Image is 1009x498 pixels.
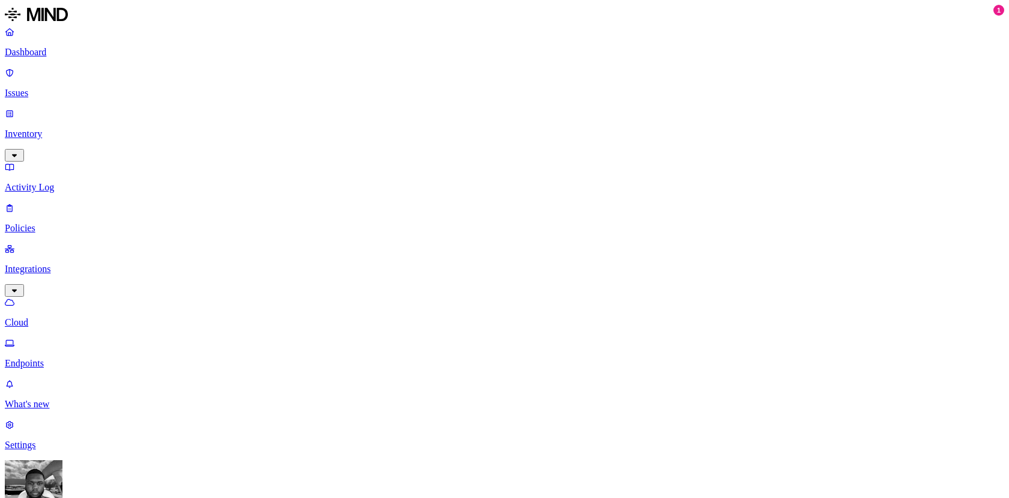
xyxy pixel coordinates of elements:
p: Cloud [5,317,1004,328]
p: Dashboard [5,47,1004,58]
img: MIND [5,5,68,24]
a: Cloud [5,297,1004,328]
a: Settings [5,419,1004,451]
p: Activity Log [5,182,1004,193]
p: Settings [5,440,1004,451]
a: Policies [5,202,1004,234]
p: Inventory [5,129,1004,139]
a: Dashboard [5,26,1004,58]
a: Issues [5,67,1004,99]
p: What's new [5,399,1004,410]
a: MIND [5,5,1004,26]
p: Integrations [5,264,1004,275]
div: 1 [993,5,1004,16]
a: What's new [5,378,1004,410]
a: Inventory [5,108,1004,160]
a: Endpoints [5,338,1004,369]
p: Issues [5,88,1004,99]
p: Policies [5,223,1004,234]
a: Activity Log [5,162,1004,193]
p: Endpoints [5,358,1004,369]
a: Integrations [5,243,1004,295]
